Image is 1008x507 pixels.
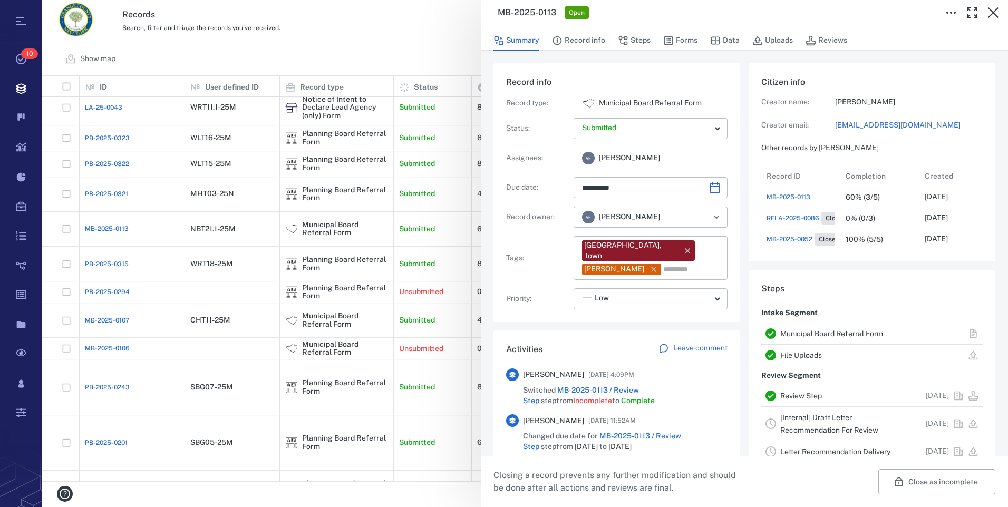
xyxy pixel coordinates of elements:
[658,343,728,356] a: Leave comment
[925,161,953,191] div: Created
[780,392,822,400] a: Review Step
[767,161,801,191] div: Record ID
[761,143,983,153] p: Other records by [PERSON_NAME]
[823,214,848,223] span: Closed
[523,385,728,406] span: Switched step from to
[582,97,595,110] img: icon Municipal Board Referral Form
[506,98,569,109] p: Record type :
[584,240,678,261] div: [GEOGRAPHIC_DATA], Town
[599,153,660,163] span: [PERSON_NAME]
[673,343,728,354] p: Leave comment
[846,161,886,191] div: Completion
[582,97,595,110] div: Municipal Board Referral Form
[493,31,539,51] button: Summary
[919,165,999,187] div: Created
[925,234,948,245] p: [DATE]
[506,182,569,193] p: Due date :
[835,97,983,108] p: [PERSON_NAME]
[588,414,636,427] span: [DATE] 11:52AM
[846,193,880,201] div: 60% (3/5)
[584,264,644,275] div: [PERSON_NAME]
[780,447,890,456] a: Letter Recommendation Delivery
[878,469,995,494] button: Close as incomplete
[767,235,812,244] span: MB-2025-0052
[761,366,821,385] p: Review Segment
[846,214,875,222] div: 0% (0/3)
[506,123,569,134] p: Status :
[767,213,819,223] span: RFLA-2025-0086
[926,418,949,429] p: [DATE]
[621,396,655,405] span: Complete
[926,446,949,457] p: [DATE]
[567,8,587,17] span: Open
[780,351,822,359] a: File Uploads
[498,6,556,19] h3: MB-2025-0113
[840,165,919,187] div: Completion
[835,120,983,131] a: [EMAIL_ADDRESS][DOMAIN_NAME]
[710,31,740,51] button: Data
[506,343,542,356] h6: Activities
[780,329,883,338] a: Municipal Board Referral Form
[926,391,949,401] p: [DATE]
[761,282,983,295] h6: Steps
[761,120,835,131] p: Creator email:
[506,76,728,89] h6: Record info
[983,2,1004,23] button: Close
[523,431,728,452] span: Changed due date for step from to
[780,413,878,434] a: [Internal] Draft Letter Recommendation For Review
[506,253,569,264] p: Tags :
[506,212,569,222] p: Record owner :
[941,2,962,23] button: Toggle to Edit Boxes
[523,386,639,405] a: MB-2025-0113 / Review Step
[582,152,595,164] div: V F
[767,233,844,246] a: MB-2025-0052Closed
[506,153,569,163] p: Assignees :
[749,270,995,484] div: StepsIntake SegmentMunicipal Board Referral FormFile UploadsReview SegmentReview Step[DATE][Inter...
[573,396,612,405] span: Incomplete
[595,293,609,304] span: Low
[552,31,605,51] button: Record info
[523,432,681,451] a: MB-2025-0113 / Review Step
[599,212,660,222] span: [PERSON_NAME]
[588,368,634,381] span: [DATE] 4:09PM
[582,123,711,133] p: Submitted
[709,210,724,225] button: Open
[817,235,841,244] span: Closed
[523,369,584,380] span: [PERSON_NAME]
[761,97,835,108] p: Creator name:
[749,63,995,270] div: Citizen infoCreator name:[PERSON_NAME]Creator email:[EMAIL_ADDRESS][DOMAIN_NAME]Other records by ...
[761,76,983,89] h6: Citizen info
[599,98,702,109] p: Municipal Board Referral Form
[846,236,883,243] div: 100% (5/5)
[761,165,840,187] div: Record ID
[925,213,948,223] p: [DATE]
[704,177,725,198] button: Choose date, selected date is Sep 19, 2025
[493,469,744,494] p: Closing a record prevents any further modification and should be done after all actions and revie...
[806,31,847,51] button: Reviews
[582,211,595,223] div: V F
[752,31,793,51] button: Uploads
[962,2,983,23] button: Toggle Fullscreen
[608,442,632,451] span: [DATE]
[493,63,740,330] div: Record infoRecord type:icon Municipal Board Referral FormMunicipal Board Referral FormStatus:Assi...
[925,192,948,202] p: [DATE]
[575,442,598,451] span: [DATE]
[506,294,569,304] p: Priority :
[21,48,38,59] span: 10
[24,7,45,17] span: Help
[618,31,651,51] button: Steps
[767,192,810,202] a: MB-2025-0113
[523,416,584,426] span: [PERSON_NAME]
[761,304,818,323] p: Intake Segment
[663,31,697,51] button: Forms
[767,212,850,225] a: RFLA-2025-0086Closed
